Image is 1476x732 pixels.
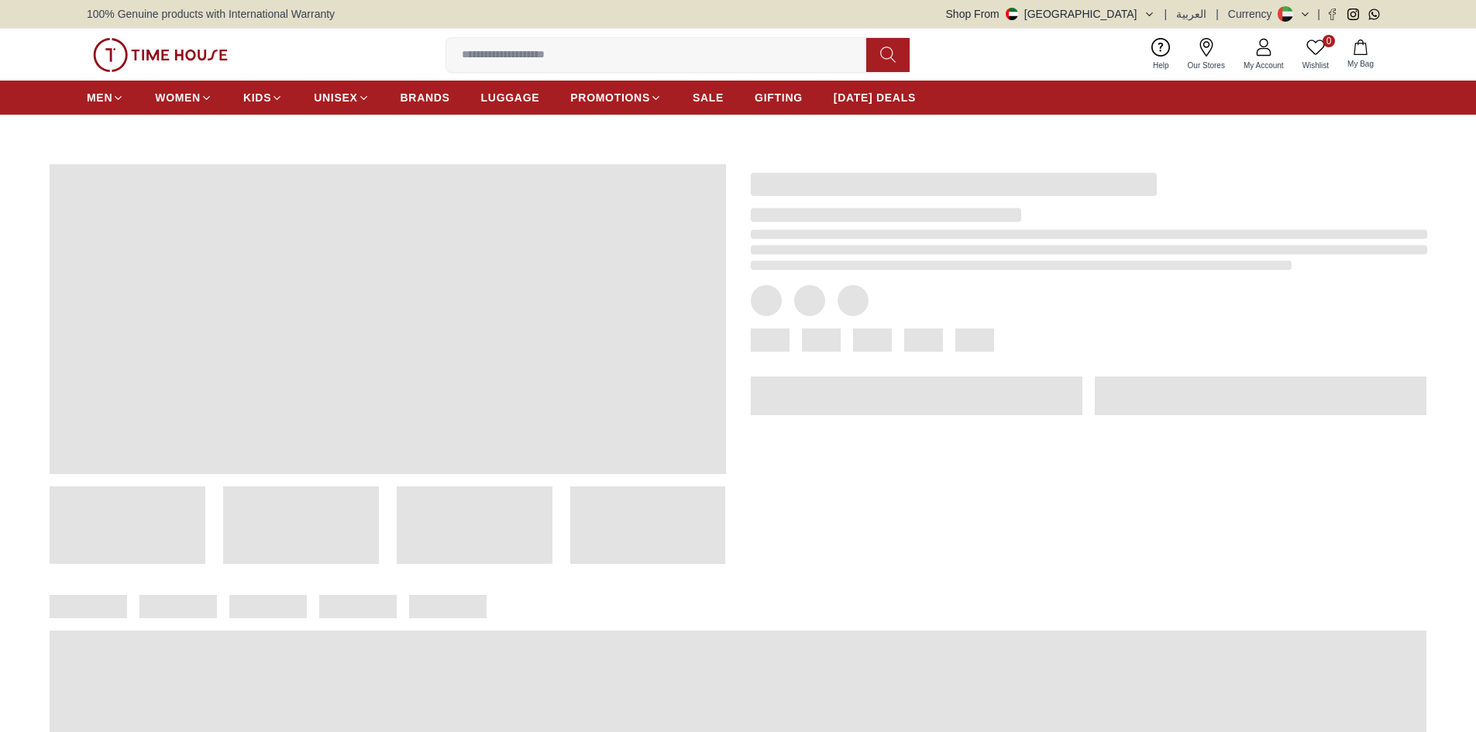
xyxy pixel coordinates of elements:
[93,38,228,72] img: ...
[243,84,283,112] a: KIDS
[87,90,112,105] span: MEN
[481,84,540,112] a: LUGGAGE
[1216,6,1219,22] span: |
[1293,35,1338,74] a: 0Wishlist
[755,90,803,105] span: GIFTING
[1347,9,1359,20] a: Instagram
[834,90,916,105] span: [DATE] DEALS
[693,90,724,105] span: SALE
[1178,35,1234,74] a: Our Stores
[1296,60,1335,71] span: Wishlist
[570,84,662,112] a: PROMOTIONS
[155,84,212,112] a: WOMEN
[1368,9,1380,20] a: Whatsapp
[946,6,1155,22] button: Shop From[GEOGRAPHIC_DATA]
[1341,58,1380,70] span: My Bag
[155,90,201,105] span: WOMEN
[1182,60,1231,71] span: Our Stores
[693,84,724,112] a: SALE
[755,84,803,112] a: GIFTING
[570,90,650,105] span: PROMOTIONS
[1237,60,1290,71] span: My Account
[87,84,124,112] a: MEN
[481,90,540,105] span: LUGGAGE
[401,90,450,105] span: BRANDS
[834,84,916,112] a: [DATE] DEALS
[314,90,357,105] span: UNISEX
[1147,60,1175,71] span: Help
[401,84,450,112] a: BRANDS
[1144,35,1178,74] a: Help
[1228,6,1278,22] div: Currency
[1006,8,1018,20] img: United Arab Emirates
[243,90,271,105] span: KIDS
[1176,6,1206,22] button: العربية
[1338,36,1383,73] button: My Bag
[314,84,369,112] a: UNISEX
[1165,6,1168,22] span: |
[87,6,335,22] span: 100% Genuine products with International Warranty
[1317,6,1320,22] span: |
[1326,9,1338,20] a: Facebook
[1323,35,1335,47] span: 0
